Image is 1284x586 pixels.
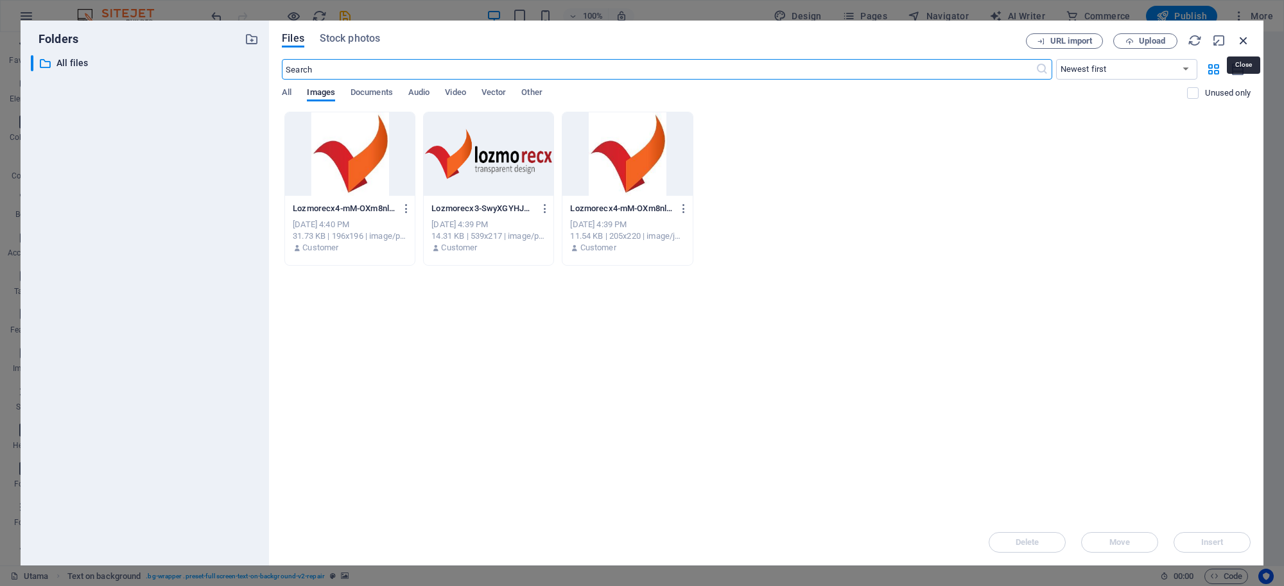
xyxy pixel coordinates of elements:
div: [DATE] 4:39 PM [570,219,684,230]
span: Video [445,85,465,103]
i: Reload [1188,33,1202,47]
input: Search [282,59,1035,80]
div: 11.54 KB | 205x220 | image/jpeg [570,230,684,242]
p: Customer [302,242,338,254]
p: Displays only files that are not in use on the website. Files added during this session can still... [1205,87,1251,99]
span: Documents [351,85,393,103]
p: Customer [580,242,616,254]
p: Lozmorecx4-mM-OXm8nlEmhbd9gNRJlgQ.JPG [570,203,673,214]
span: URL import [1050,37,1092,45]
span: Audio [408,85,429,103]
div: [DATE] 4:40 PM [293,219,407,230]
div: 31.73 KB | 196x196 | image/png [293,230,407,242]
div: ​ [31,55,33,71]
p: Folders [31,31,78,47]
button: URL import [1026,33,1103,49]
span: Stock photos [320,31,380,46]
p: Lozmorecx3-SwyXGYHJcq_RPJepPF_U9w.png [431,203,534,214]
span: Other [521,85,542,103]
p: Customer [441,242,477,254]
span: Files [282,31,304,46]
i: Minimize [1212,33,1226,47]
div: 14.31 KB | 539x217 | image/png [431,230,546,242]
span: Upload [1139,37,1165,45]
i: Create new folder [245,32,259,46]
button: Upload [1113,33,1177,49]
span: All [282,85,291,103]
div: [DATE] 4:39 PM [431,219,546,230]
p: All files [56,56,235,71]
span: Images [307,85,335,103]
p: Lozmorecx4-mM-OXm8nlEmhbd9gNRJlgQ-3n4cSlMXXzJGb1piXvmHdg.png [293,203,395,214]
span: Vector [481,85,507,103]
